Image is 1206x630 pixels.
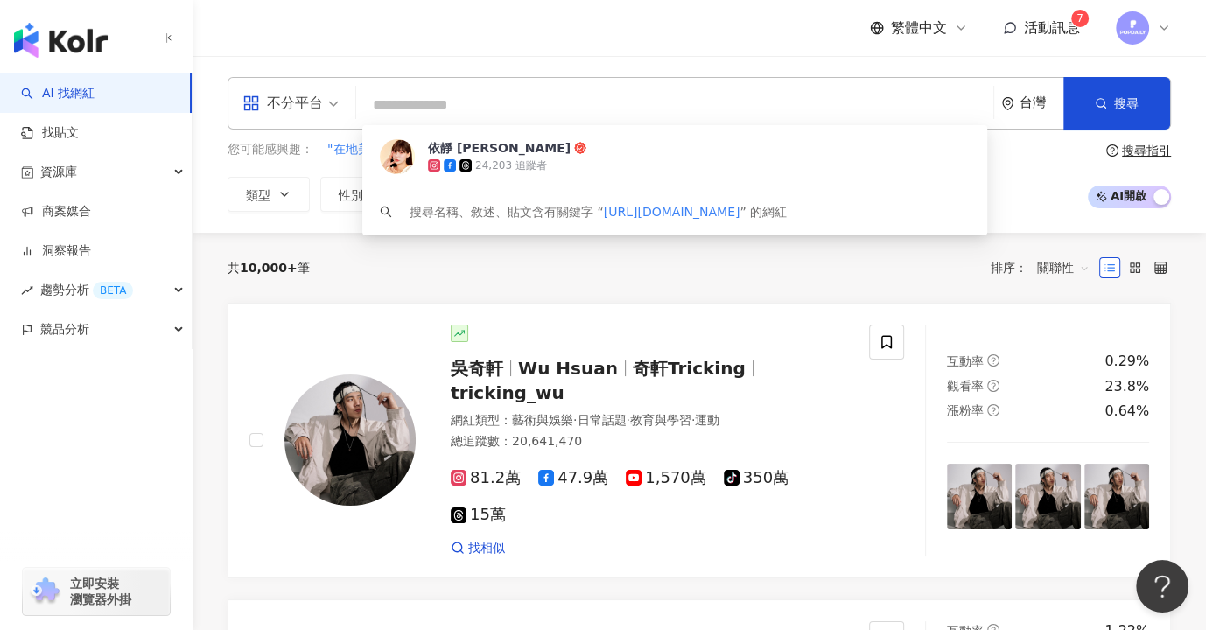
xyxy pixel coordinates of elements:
div: 台灣 [1020,95,1063,110]
img: post-image [947,464,1012,528]
button: 搜尋 [1063,77,1170,129]
span: 競品分析 [40,310,89,349]
img: post-image [1015,464,1080,528]
span: appstore [242,94,260,112]
span: 漲粉率 [947,403,984,417]
div: BETA [93,282,133,299]
iframe: Help Scout Beacon - Open [1136,560,1188,612]
span: 性別 [339,188,363,202]
span: 活動訊息 [1024,19,1080,36]
a: searchAI 找網紅 [21,85,95,102]
span: 搜尋 [1114,96,1139,110]
span: 觀看率 [642,188,678,202]
button: 追蹤數 [413,177,508,212]
span: 互動率 [947,354,984,368]
span: tricking_wu [451,382,564,403]
div: 0.29% [1104,352,1149,371]
span: 資源庫 [40,152,77,192]
span: [PERSON_NAME] [510,141,612,158]
a: 找相似 [451,540,505,557]
a: 商案媒合 [21,203,91,220]
span: 10,000+ [240,261,298,275]
span: 15萬 [451,506,506,524]
span: · [626,413,629,427]
a: 洞察報告 [21,242,91,260]
div: 23.8% [1104,377,1149,396]
span: 藝術與娛樂 [512,413,573,427]
img: images.png [1116,11,1149,45]
div: 不分平台 [242,89,323,117]
span: · [573,413,577,427]
span: 立即安裝 瀏覽器外掛 [70,576,131,607]
button: "美食,食物" [430,140,495,159]
a: KOL Avatar吳奇軒Wu Hsuan奇軒Trickingtricking_wu網紅類型：藝術與娛樂·日常話題·教育與學習·運動總追蹤數：20,641,47081.2萬47.9萬1,570萬... [228,303,1171,579]
button: 合作費用預估 [728,177,859,212]
span: "美食,食物" [431,141,494,158]
span: rise [21,284,33,297]
span: Wu Hsuan [518,358,618,379]
div: 0.64% [1104,402,1149,421]
span: question-circle [987,380,999,392]
sup: 7 [1071,10,1089,27]
button: 台北美食排行榜 [626,140,713,159]
button: 類型 [228,177,310,212]
button: 性別 [320,177,403,212]
span: 關聯性 [1037,254,1090,282]
span: 合作費用預估 [747,188,820,202]
span: question-circle [987,404,999,416]
span: 1,570萬 [626,469,706,487]
div: 排序： [991,254,1099,282]
img: KOL Avatar [284,374,416,506]
span: 7 [1076,12,1083,24]
button: "在地美食,美食" [326,140,417,159]
span: environment [1001,97,1014,110]
span: 吳奇軒 [451,358,503,379]
span: 81.2萬 [451,469,521,487]
span: 47.9萬 [538,469,608,487]
div: 網紅類型 ： [451,412,848,430]
span: 類型 [246,188,270,202]
button: 更多篩選 [870,177,975,212]
a: 找貼文 [21,124,79,142]
span: 趨勢分析 [40,270,133,310]
span: 日常話題 [577,413,626,427]
span: 教育與學習 [630,413,691,427]
span: 350萬 [724,469,789,487]
div: 總追蹤數 ： 20,641,470 [451,433,848,451]
span: "在地美食,美食" [327,141,416,158]
span: 繁體中文 [891,18,947,38]
span: 觀看率 [947,379,984,393]
img: post-image [1084,464,1149,528]
img: logo [14,23,108,58]
button: 互動率 [518,177,613,212]
a: chrome extension立即安裝 瀏覽器外掛 [23,568,170,615]
span: 找相似 [468,540,505,557]
span: · [691,413,695,427]
span: 奇軒Tricking [633,358,746,379]
img: chrome extension [28,577,62,605]
span: question-circle [987,354,999,367]
span: 您可能感興趣： [228,141,313,158]
div: 搜尋指引 [1122,143,1171,157]
span: 更多篩選 [908,187,957,201]
div: 共 筆 [228,261,310,275]
button: [PERSON_NAME] [509,140,613,159]
button: 觀看率 [623,177,718,212]
span: 追蹤數 [431,188,468,202]
span: 台北美食排行榜 [627,141,712,158]
span: question-circle [1106,144,1118,157]
span: 運動 [695,413,719,427]
span: 互動率 [536,188,573,202]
